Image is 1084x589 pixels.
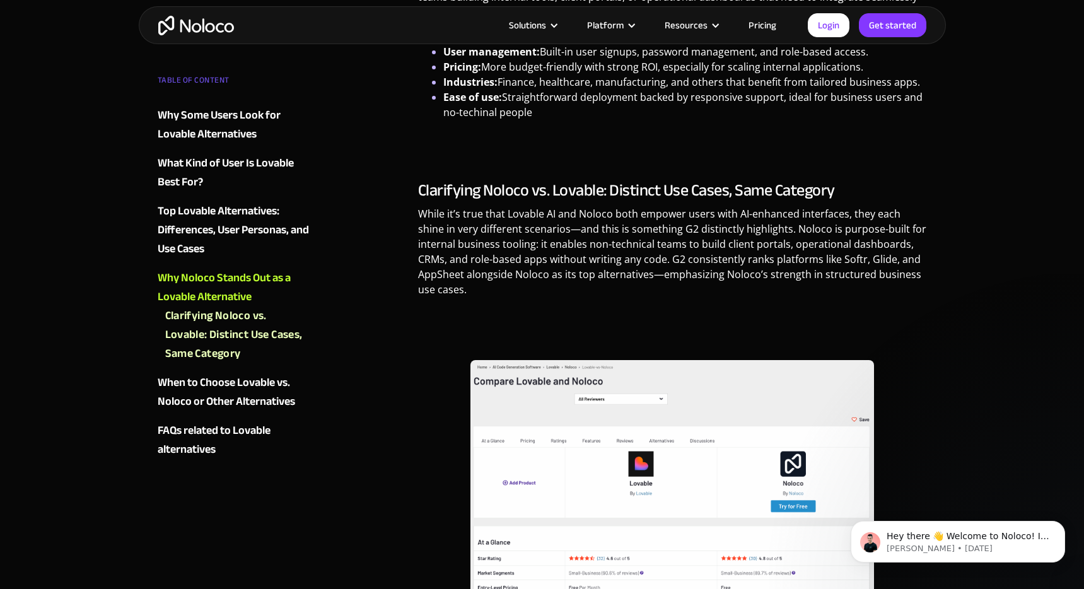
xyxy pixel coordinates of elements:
a: Clarifying Noloco vs. Lovable: Distinct Use Cases, Same Category [165,306,310,363]
a: Get started [859,13,926,37]
div: Platform [587,17,624,33]
a: Top Lovable Alternatives: Differences, User Personas, and Use Cases‍ [158,202,310,259]
li: Straightforward deployment backed by responsive support, ideal for business users and no-techinal... [443,90,927,120]
a: When to Choose Lovable vs. Noloco or Other Alternatives [158,373,310,411]
strong: Ease of use: [443,90,502,104]
p: While it’s true that Lovable AI and Noloco both empower users with AI-enhanced interfaces, they e... [418,206,927,306]
a: Pricing [733,17,792,33]
h3: Clarifying Noloco vs. Lovable: Distinct Use Cases, Same Category [418,181,927,200]
div: Solutions [493,17,571,33]
a: Login [808,13,849,37]
li: Built-in user signups, password management, and role-based access. [443,44,927,59]
strong: Pricing: [443,60,481,74]
iframe: Intercom notifications message [832,494,1084,583]
div: Resources [665,17,708,33]
a: home [158,16,234,35]
strong: Industries: [443,75,498,89]
a: What Kind of User Is Lovable Best For? [158,154,310,192]
div: Solutions [509,17,546,33]
a: Why Noloco Stands Out as a Lovable Alternative [158,269,310,306]
div: Platform [571,17,649,33]
div: TABLE OF CONTENT [158,71,310,96]
li: More budget-friendly with strong ROI, especially for scaling internal applications. [443,59,927,74]
p: ‍ [418,313,927,337]
li: Finance, healthcare, manufacturing, and others that benefit from tailored business apps. [443,74,927,90]
a: Why Some Users Look for Lovable Alternatives [158,106,310,144]
div: Resources [649,17,733,33]
p: ‍ [418,132,927,157]
a: FAQs related to Lovable alternatives [158,421,310,459]
strong: User management: [443,45,540,59]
